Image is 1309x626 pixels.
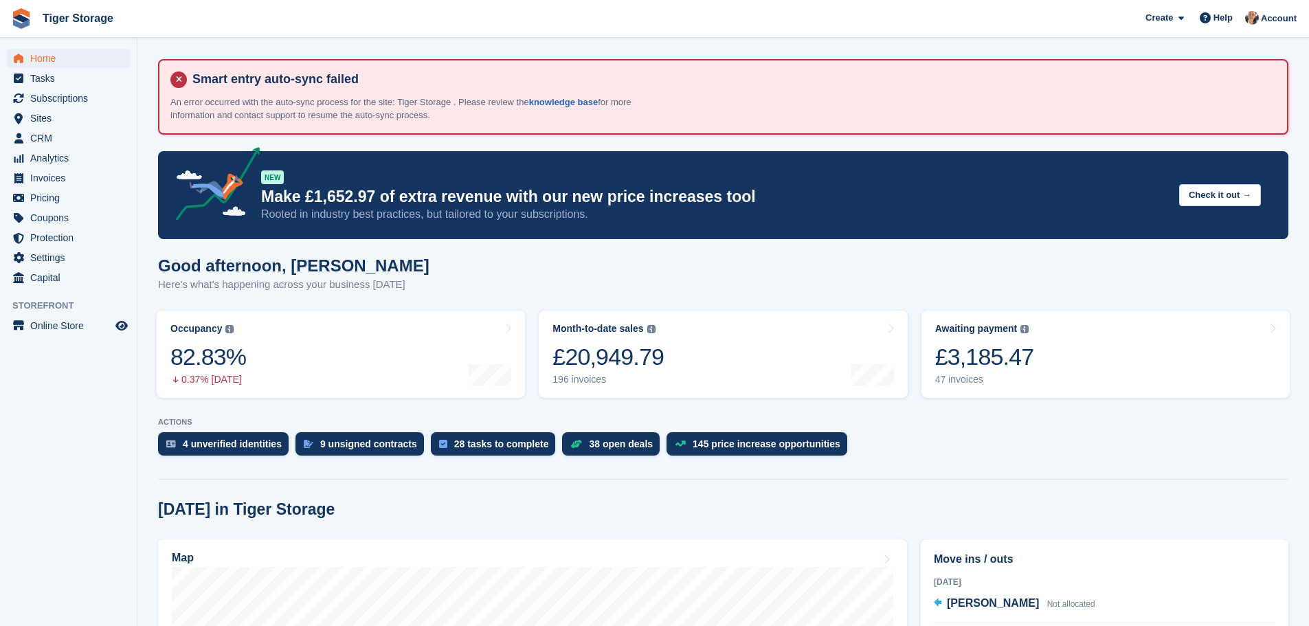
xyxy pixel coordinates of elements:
a: menu [7,168,130,188]
div: 28 tasks to complete [454,438,549,449]
h4: Smart entry auto-sync failed [187,71,1276,87]
div: 38 open deals [589,438,653,449]
a: Occupancy 82.83% 0.37% [DATE] [157,311,525,398]
a: menu [7,148,130,168]
img: verify_identity-adf6edd0f0f0b5bbfe63781bf79b02c33cf7c696d77639b501bdc392416b5a36.svg [166,440,176,448]
span: Subscriptions [30,89,113,108]
span: Settings [30,248,113,267]
a: menu [7,128,130,148]
span: Online Store [30,316,113,335]
p: Make £1,652.97 of extra revenue with our new price increases tool [261,187,1168,207]
span: Pricing [30,188,113,208]
a: 4 unverified identities [158,432,295,462]
span: Create [1145,11,1173,25]
a: Tiger Storage [37,7,119,30]
img: stora-icon-8386f47178a22dfd0bd8f6a31ec36ba5ce8667c1dd55bd0f319d3a0aa187defe.svg [11,8,32,29]
span: Sites [30,109,113,128]
div: 47 invoices [935,374,1034,385]
h2: Move ins / outs [934,551,1275,568]
span: Home [30,49,113,68]
a: knowledge base [529,97,598,107]
a: menu [7,188,130,208]
div: NEW [261,170,284,184]
span: Capital [30,268,113,287]
div: 4 unverified identities [183,438,282,449]
a: menu [7,228,130,247]
div: Occupancy [170,323,222,335]
a: Preview store [113,317,130,334]
a: menu [7,208,130,227]
div: £3,185.47 [935,343,1034,371]
div: 0.37% [DATE] [170,374,246,385]
span: Help [1213,11,1233,25]
div: [DATE] [934,576,1275,588]
img: deal-1b604bf984904fb50ccaf53a9ad4b4a5d6e5aea283cecdc64d6e3604feb123c2.svg [570,439,582,449]
a: menu [7,69,130,88]
a: menu [7,89,130,108]
a: 28 tasks to complete [431,432,563,462]
a: 145 price increase opportunities [667,432,854,462]
a: Awaiting payment £3,185.47 47 invoices [921,311,1290,398]
a: Month-to-date sales £20,949.79 196 invoices [539,311,907,398]
span: Protection [30,228,113,247]
a: menu [7,268,130,287]
span: CRM [30,128,113,148]
button: Check it out → [1179,184,1261,207]
a: 38 open deals [562,432,667,462]
img: task-75834270c22a3079a89374b754ae025e5fb1db73e45f91037f5363f120a921f8.svg [439,440,447,448]
div: Awaiting payment [935,323,1018,335]
img: price_increase_opportunities-93ffe204e8149a01c8c9dc8f82e8f89637d9d84a8eef4429ea346261dce0b2c0.svg [675,440,686,447]
h2: [DATE] in Tiger Storage [158,500,335,519]
span: Account [1261,12,1297,25]
img: icon-info-grey-7440780725fd019a000dd9b08b2336e03edf1995a4989e88bcd33f0948082b44.svg [647,325,656,333]
a: [PERSON_NAME] Not allocated [934,595,1095,613]
img: icon-info-grey-7440780725fd019a000dd9b08b2336e03edf1995a4989e88bcd33f0948082b44.svg [225,325,234,333]
div: Month-to-date sales [552,323,643,335]
a: menu [7,49,130,68]
span: Storefront [12,299,137,313]
div: 9 unsigned contracts [320,438,417,449]
p: An error occurred with the auto-sync process for the site: Tiger Storage . Please review the for ... [170,96,651,122]
a: menu [7,109,130,128]
div: 82.83% [170,343,246,371]
div: 196 invoices [552,374,664,385]
span: Tasks [30,69,113,88]
span: Invoices [30,168,113,188]
a: 9 unsigned contracts [295,432,431,462]
h2: Map [172,552,194,564]
p: Here's what's happening across your business [DATE] [158,277,429,293]
span: Coupons [30,208,113,227]
span: Analytics [30,148,113,168]
img: contract_signature_icon-13c848040528278c33f63329250d36e43548de30e8caae1d1a13099fd9432cc5.svg [304,440,313,448]
span: Not allocated [1047,599,1095,609]
img: Becky Martin [1245,11,1259,25]
a: menu [7,248,130,267]
p: ACTIONS [158,418,1288,427]
p: Rooted in industry best practices, but tailored to your subscriptions. [261,207,1168,222]
img: price-adjustments-announcement-icon-8257ccfd72463d97f412b2fc003d46551f7dbcb40ab6d574587a9cd5c0d94... [164,147,260,225]
span: [PERSON_NAME] [947,597,1039,609]
div: £20,949.79 [552,343,664,371]
a: menu [7,316,130,335]
h1: Good afternoon, [PERSON_NAME] [158,256,429,275]
div: 145 price increase opportunities [693,438,840,449]
img: icon-info-grey-7440780725fd019a000dd9b08b2336e03edf1995a4989e88bcd33f0948082b44.svg [1020,325,1029,333]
